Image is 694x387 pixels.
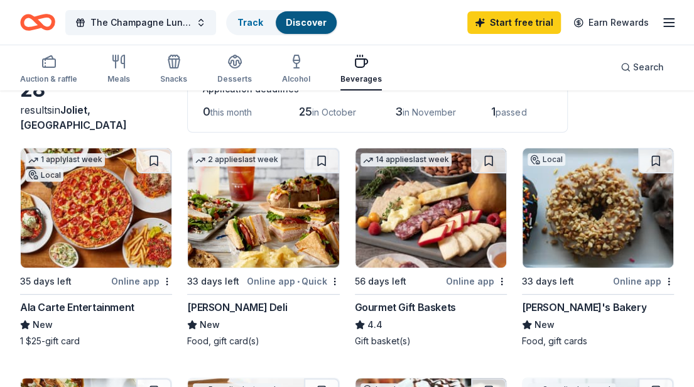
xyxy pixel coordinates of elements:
[26,153,105,166] div: 1 apply last week
[210,107,252,117] span: this month
[522,274,574,289] div: 33 days left
[367,317,382,332] span: 4.4
[355,335,507,347] div: Gift basket(s)
[633,60,664,75] span: Search
[188,148,339,268] img: Image for McAlister's Deli
[20,104,127,131] span: Joliet, [GEOGRAPHIC_DATA]
[111,273,172,289] div: Online app
[203,105,210,118] span: 0
[187,148,339,347] a: Image for McAlister's Deli2 applieslast week33 days leftOnline app•Quick[PERSON_NAME] DeliNewFood...
[20,49,77,90] button: Auction & raffle
[282,74,310,84] div: Alcohol
[282,49,310,90] button: Alcohol
[522,300,646,315] div: [PERSON_NAME]'s Bakery
[496,107,526,117] span: passed
[297,276,300,286] span: •
[160,74,187,84] div: Snacks
[20,104,127,131] span: in
[361,153,452,166] div: 14 applies last week
[491,105,496,118] span: 1
[90,15,191,30] span: The Champagne Luncheon
[20,335,172,347] div: 1 $25-gift card
[20,74,77,84] div: Auction & raffle
[20,300,134,315] div: Ala Carte Entertainment
[355,274,406,289] div: 56 days left
[217,74,252,84] div: Desserts
[217,49,252,90] button: Desserts
[160,49,187,90] button: Snacks
[193,153,281,166] div: 2 applies last week
[200,317,220,332] span: New
[20,148,172,347] a: Image for Ala Carte Entertainment1 applylast weekLocal35 days leftOnline appAla Carte Entertainme...
[446,273,507,289] div: Online app
[610,55,674,80] button: Search
[65,10,216,35] button: The Champagne Luncheon
[355,148,506,268] img: Image for Gourmet Gift Baskets
[312,107,356,117] span: in October
[20,8,55,37] a: Home
[395,105,403,118] span: 3
[33,317,53,332] span: New
[187,274,239,289] div: 33 days left
[226,10,338,35] button: TrackDiscover
[107,74,130,84] div: Meals
[20,102,172,133] div: results
[187,335,339,347] div: Food, gift card(s)
[187,300,287,315] div: [PERSON_NAME] Deli
[523,148,673,268] img: Image for DeEtta's Bakery
[566,11,656,34] a: Earn Rewards
[20,274,72,289] div: 35 days left
[26,169,63,182] div: Local
[237,17,263,28] a: Track
[107,49,130,90] button: Meals
[613,273,674,289] div: Online app
[340,49,382,90] button: Beverages
[534,317,555,332] span: New
[467,11,561,34] a: Start free trial
[522,148,674,347] a: Image for DeEtta's BakeryLocal33 days leftOnline app[PERSON_NAME]'s BakeryNewFood, gift cards
[247,273,340,289] div: Online app Quick
[340,74,382,84] div: Beverages
[403,107,456,117] span: in November
[299,105,312,118] span: 25
[528,153,565,166] div: Local
[286,17,327,28] a: Discover
[355,148,507,347] a: Image for Gourmet Gift Baskets14 applieslast week56 days leftOnline appGourmet Gift Baskets4.4Gif...
[21,148,171,268] img: Image for Ala Carte Entertainment
[355,300,456,315] div: Gourmet Gift Baskets
[522,335,674,347] div: Food, gift cards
